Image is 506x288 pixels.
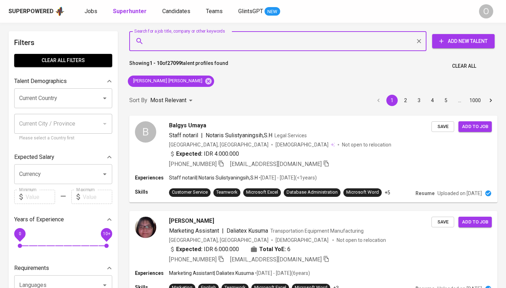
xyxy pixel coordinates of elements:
[265,8,280,15] span: NEW
[206,8,223,15] span: Teams
[222,227,224,235] span: |
[14,77,67,85] p: Talent Demographics
[414,36,424,46] button: Clear
[346,189,379,196] div: Microsoft Word
[440,95,452,106] button: Go to page 5
[415,190,435,197] p: Resume
[435,218,451,226] span: Save
[113,7,148,16] a: Superhunter
[270,228,364,234] span: Transportation Equipment Manufacturing
[149,60,162,66] b: 1 - 10
[176,245,202,254] b: Expected:
[14,37,112,48] h6: Filters
[462,123,488,131] span: Add to job
[26,190,55,204] input: Value
[479,4,493,18] div: O
[14,212,112,227] div: Years of Experience
[167,60,181,66] b: 27099
[135,174,169,181] p: Experiences
[14,74,112,88] div: Talent Demographics
[14,264,49,272] p: Requirements
[431,217,454,228] button: Save
[230,256,322,263] span: [EMAIL_ADDRESS][DOMAIN_NAME]
[276,141,330,148] span: [DEMOGRAPHIC_DATA]
[55,6,65,17] img: app logo
[227,227,268,234] span: Daliatex Kusuma
[427,95,438,106] button: Go to page 4
[458,121,492,132] button: Add to job
[169,150,239,158] div: IDR 4.000.000
[169,121,206,130] span: Balgys Umaya
[169,161,217,167] span: [PHONE_NUMBER]
[83,190,112,204] input: Value
[14,54,112,67] button: Clear All filters
[176,150,202,158] b: Expected:
[386,95,398,106] button: page 1
[467,95,483,106] button: Go to page 1000
[259,245,286,254] b: Total YoE:
[238,8,263,15] span: GlintsGPT
[201,131,203,140] span: |
[337,237,386,244] p: Not open to relocation
[162,8,190,15] span: Candidates
[216,189,238,196] div: Teamwork
[14,261,112,275] div: Requirements
[438,37,489,46] span: Add New Talent
[129,60,228,73] p: Showing of talent profiles found
[452,62,476,71] span: Clear All
[342,141,391,148] p: Not open to relocation
[18,231,21,236] span: 0
[454,97,465,104] div: …
[400,95,411,106] button: Go to page 2
[113,8,147,15] b: Superhunter
[462,218,488,226] span: Add to job
[172,189,208,196] div: Customer Service
[150,96,186,105] p: Most Relevant
[274,133,307,138] span: Legal Services
[276,237,330,244] span: [DEMOGRAPHIC_DATA]
[485,95,496,106] button: Go to next page
[206,132,272,139] span: Notaris Sulistyaningsih,S.H
[431,121,454,132] button: Save
[449,60,479,73] button: Clear All
[150,94,195,107] div: Most Relevant
[230,161,322,167] span: [EMAIL_ADDRESS][DOMAIN_NAME]
[85,7,99,16] a: Jobs
[9,6,65,17] a: Superpoweredapp logo
[128,78,207,84] span: [PERSON_NAME] [PERSON_NAME]
[169,245,239,254] div: IDR 6.000.000
[100,169,110,179] button: Open
[14,153,54,161] p: Expected Salary
[385,189,390,196] p: +5
[246,189,278,196] div: Microsoft Excel
[258,174,317,181] p: • [DATE] - [DATE] ( <1 years )
[9,7,54,16] div: Superpowered
[129,116,497,203] a: BBalgys UmayaStaff notaril|Notaris Sulistyaningsih,S.HLegal Services[GEOGRAPHIC_DATA], [GEOGRAPHI...
[432,34,495,48] button: Add New Talent
[169,132,198,139] span: Staff notaril
[103,231,110,236] span: 10+
[372,95,497,106] nav: pagination navigation
[437,190,482,197] p: Uploaded on [DATE]
[169,217,214,225] span: [PERSON_NAME]
[413,95,425,106] button: Go to page 3
[169,141,268,148] div: [GEOGRAPHIC_DATA], [GEOGRAPHIC_DATA]
[19,135,107,142] p: Please select a Country first
[254,270,310,277] p: • [DATE] - [DATE] ( 6 years )
[287,189,338,196] div: Database Administration
[128,76,214,87] div: [PERSON_NAME] [PERSON_NAME]
[85,8,97,15] span: Jobs
[169,270,254,277] p: Marketing Assistant | Daliatex Kusuma
[100,93,110,103] button: Open
[169,237,268,244] div: [GEOGRAPHIC_DATA], [GEOGRAPHIC_DATA]
[135,188,169,195] p: Skills
[458,217,492,228] button: Add to job
[169,227,219,234] span: Marketing Assistant
[14,215,64,224] p: Years of Experience
[206,7,224,16] a: Teams
[435,123,451,131] span: Save
[135,270,169,277] p: Experiences
[20,56,107,65] span: Clear All filters
[287,245,290,254] span: 6
[238,7,280,16] a: GlintsGPT NEW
